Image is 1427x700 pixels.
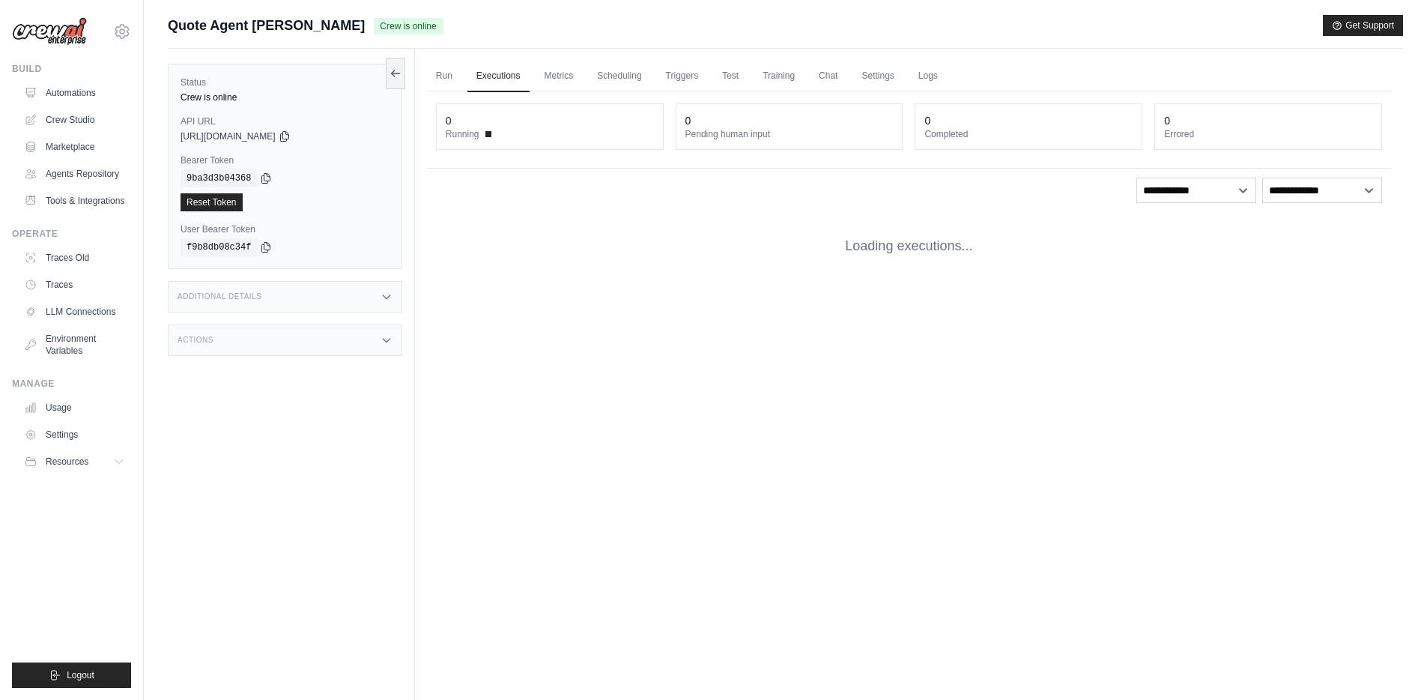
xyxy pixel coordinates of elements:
label: User Bearer Token [181,223,390,235]
button: Resources [18,450,131,474]
span: Logout [67,669,94,681]
dt: Pending human input [685,128,894,140]
div: Manage [12,378,131,390]
a: Crew Studio [18,108,131,132]
span: [URL][DOMAIN_NAME] [181,130,276,142]
label: Status [181,76,390,88]
span: Crew is online [374,18,442,34]
span: Quote Agent [PERSON_NAME] [168,15,365,36]
a: LLM Connections [18,300,131,324]
div: 0 [1164,113,1170,128]
a: Agents Repository [18,162,131,186]
label: Bearer Token [181,154,390,166]
button: Logout [12,663,131,688]
a: Triggers [657,61,708,92]
a: Training [754,61,804,92]
a: Reset Token [181,193,243,211]
a: Settings [18,423,131,447]
button: Get Support [1323,15,1403,36]
a: Logs [909,61,947,92]
div: 0 [924,113,930,128]
a: Traces Old [18,246,131,270]
code: 9ba3d3b04368 [181,169,257,187]
a: Traces [18,273,131,297]
a: Environment Variables [18,327,131,363]
div: 0 [446,113,452,128]
a: Chat [810,61,846,92]
a: Marketplace [18,135,131,159]
div: Loading executions... [427,212,1391,280]
a: Automations [18,81,131,105]
label: API URL [181,115,390,127]
a: Settings [852,61,903,92]
a: Scheduling [588,61,650,92]
div: Operate [12,228,131,240]
div: Crew is online [181,91,390,103]
a: Usage [18,396,131,420]
img: Logo [12,17,87,46]
a: Metrics [536,61,583,92]
span: Running [446,128,479,140]
a: Run [427,61,461,92]
h3: Actions [178,336,213,345]
h3: Additional Details [178,292,261,301]
code: f9b8db08c34f [181,238,257,256]
dt: Errored [1164,128,1372,140]
a: Executions [467,61,530,92]
a: Tools & Integrations [18,189,131,213]
div: 0 [685,113,691,128]
dt: Completed [924,128,1133,140]
a: Test [713,61,748,92]
div: Build [12,63,131,75]
span: Resources [46,456,88,468]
